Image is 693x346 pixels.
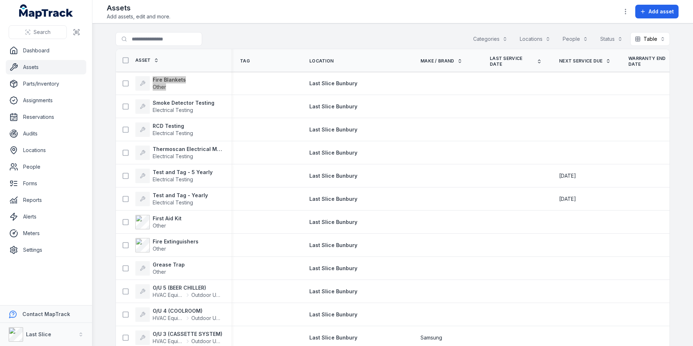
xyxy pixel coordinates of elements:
[6,193,86,207] a: Reports
[19,4,73,19] a: MapTrack
[559,195,576,203] time: 21/10/2025, 12:00:00 am
[153,215,182,222] strong: First Aid Kit
[191,291,223,299] span: Outdoor Unit (Condenser)
[6,93,86,108] a: Assignments
[6,176,86,191] a: Forms
[135,57,159,63] a: Asset
[153,107,193,113] span: Electrical Testing
[309,103,357,109] span: Last Slice Bunbury
[309,288,357,295] a: Last Slice Bunbury
[420,334,442,341] span: Samsung
[135,307,223,322] a: O/U 4 (COOLROOM)HVAC EquipmentOutdoor Unit (Condenser)
[9,25,67,39] button: Search
[420,58,454,64] span: Make / Brand
[153,176,193,182] span: Electrical Testing
[191,315,223,322] span: Outdoor Unit (Condenser)
[649,8,674,15] span: Add asset
[153,192,208,199] strong: Test and Tag - Yearly
[635,5,679,18] button: Add asset
[309,265,357,272] a: Last Slice Bunbury
[153,238,199,245] strong: Fire Extinguishers
[628,56,672,67] span: Warranty End Date
[309,126,357,133] span: Last Slice Bunbury
[153,338,184,345] span: HVAC Equipment
[558,32,593,46] button: People
[309,288,357,294] span: Last Slice Bunbury
[309,80,357,87] a: Last Slice Bunbury
[490,56,542,67] a: Last service date
[153,246,166,252] span: Other
[153,130,193,136] span: Electrical Testing
[135,99,214,114] a: Smoke Detector TestingElectrical Testing
[135,330,223,345] a: O/U 3 (CASSETTE SYSTEM)HVAC EquipmentOutdoor Unit (Condenser)
[6,110,86,124] a: Reservations
[153,122,193,130] strong: RCD Testing
[309,196,357,202] span: Last Slice Bunbury
[107,3,170,13] h2: Assets
[22,311,70,317] strong: Contact MapTrack
[309,242,357,248] span: Last Slice Bunbury
[153,330,223,338] strong: O/U 3 (CASSETTE SYSTEM)
[559,196,576,202] span: [DATE]
[309,126,357,133] a: Last Slice Bunbury
[628,56,680,67] a: Warranty End Date
[153,315,184,322] span: HVAC Equipment
[153,84,166,90] span: Other
[135,238,199,252] a: Fire ExtinguishersOther
[309,311,357,318] a: Last Slice Bunbury
[596,32,627,46] button: Status
[153,76,186,83] strong: Fire Blankets
[6,126,86,141] a: Audits
[309,149,357,156] a: Last Slice Bunbury
[309,242,357,249] a: Last Slice Bunbury
[559,58,611,64] a: Next Service Due
[6,43,86,58] a: Dashboard
[309,334,357,341] span: Last Slice Bunbury
[309,103,357,110] a: Last Slice Bunbury
[153,261,185,268] strong: Grease Trap
[6,226,86,241] a: Meters
[309,80,357,86] span: Last Slice Bunbury
[559,58,603,64] span: Next Service Due
[309,219,357,225] span: Last Slice Bunbury
[153,199,193,206] span: Electrical Testing
[309,58,334,64] span: Location
[153,153,193,159] span: Electrical Testing
[153,146,223,153] strong: Thermoscan Electrical Meter Boards
[6,209,86,224] a: Alerts
[6,160,86,174] a: People
[153,269,166,275] span: Other
[420,58,462,64] a: Make / Brand
[135,122,193,137] a: RCD TestingElectrical Testing
[191,338,223,345] span: Outdoor Unit (Condenser)
[135,192,208,206] a: Test and Tag - YearlyElectrical Testing
[559,173,576,179] span: [DATE]
[135,284,223,299] a: O/U 5 (BEER CHILLER)HVAC EquipmentOutdoor Unit (Condenser)
[490,56,534,67] span: Last service date
[34,29,51,36] span: Search
[153,99,214,107] strong: Smoke Detector Testing
[153,307,223,315] strong: O/U 4 (COOLROOM)
[153,284,223,291] strong: O/U 5 (BEER CHILLER)
[6,77,86,91] a: Parts/Inventory
[6,60,86,74] a: Assets
[153,291,184,299] span: HVAC Equipment
[6,143,86,157] a: Locations
[135,76,186,91] a: Fire BlanketsOther
[153,169,213,176] strong: Test and Tag - 5 Yearly
[107,13,170,20] span: Add assets, edit and more.
[135,261,185,276] a: Grease TrapOther
[309,195,357,203] a: Last Slice Bunbury
[135,146,223,160] a: Thermoscan Electrical Meter BoardsElectrical Testing
[309,311,357,317] span: Last Slice Bunbury
[559,172,576,180] time: 21/10/2025, 12:00:00 am
[6,243,86,257] a: Settings
[135,169,213,183] a: Test and Tag - 5 YearlyElectrical Testing
[240,58,250,64] span: Tag
[153,222,166,229] span: Other
[309,219,357,226] a: Last Slice Bunbury
[630,32,670,46] button: Table
[135,57,151,63] span: Asset
[309,334,357,341] a: Last Slice Bunbury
